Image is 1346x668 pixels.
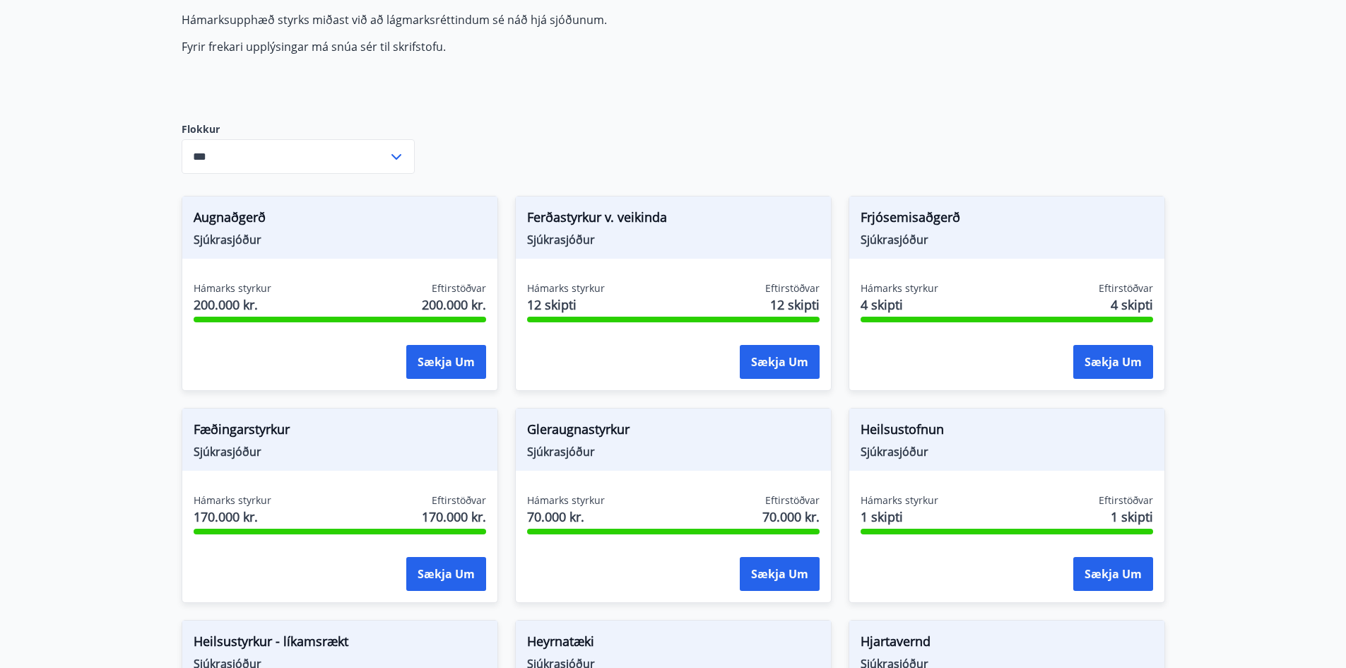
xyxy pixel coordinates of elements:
button: Sækja um [740,557,820,591]
button: Sækja um [740,345,820,379]
span: 170.000 kr. [194,508,271,526]
span: Hámarks styrkur [861,493,938,508]
span: Sjúkrasjóður [194,232,486,247]
span: 170.000 kr. [422,508,486,526]
span: Hámarks styrkur [527,281,605,295]
span: Hámarks styrkur [527,493,605,508]
span: Sjúkrasjóður [861,232,1153,247]
button: Sækja um [1073,345,1153,379]
p: Hámarksupphæð styrks miðast við að lágmarksréttindum sé náð hjá sjóðunum. [182,12,849,28]
span: Eftirstöðvar [765,281,820,295]
button: Sækja um [406,557,486,591]
span: 1 skipti [861,508,938,526]
span: Hjartavernd [861,632,1153,656]
span: Eftirstöðvar [1099,281,1153,295]
label: Flokkur [182,122,415,136]
span: Augnaðgerð [194,208,486,232]
span: Eftirstöðvar [765,493,820,508]
span: Sjúkrasjóður [527,232,820,247]
span: Heyrnatæki [527,632,820,656]
span: Eftirstöðvar [432,493,486,508]
span: Hámarks styrkur [194,281,271,295]
span: Heilsustyrkur - líkamsrækt [194,632,486,656]
span: Eftirstöðvar [432,281,486,295]
span: Fæðingarstyrkur [194,420,486,444]
span: 4 skipti [861,295,938,314]
span: Ferðastyrkur v. veikinda [527,208,820,232]
span: Hámarks styrkur [861,281,938,295]
span: 12 skipti [527,295,605,314]
span: Sjúkrasjóður [194,444,486,459]
span: 200.000 kr. [422,295,486,314]
span: Frjósemisaðgerð [861,208,1153,232]
span: 4 skipti [1111,295,1153,314]
span: Heilsustofnun [861,420,1153,444]
span: Sjúkrasjóður [527,444,820,459]
span: Eftirstöðvar [1099,493,1153,508]
span: Hámarks styrkur [194,493,271,508]
button: Sækja um [406,345,486,379]
span: 70.000 kr. [527,508,605,526]
button: Sækja um [1073,557,1153,591]
span: 12 skipti [770,295,820,314]
p: Fyrir frekari upplýsingar má snúa sér til skrifstofu. [182,39,849,54]
span: 200.000 kr. [194,295,271,314]
span: Gleraugnastyrkur [527,420,820,444]
span: Sjúkrasjóður [861,444,1153,459]
span: 1 skipti [1111,508,1153,526]
span: 70.000 kr. [762,508,820,526]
